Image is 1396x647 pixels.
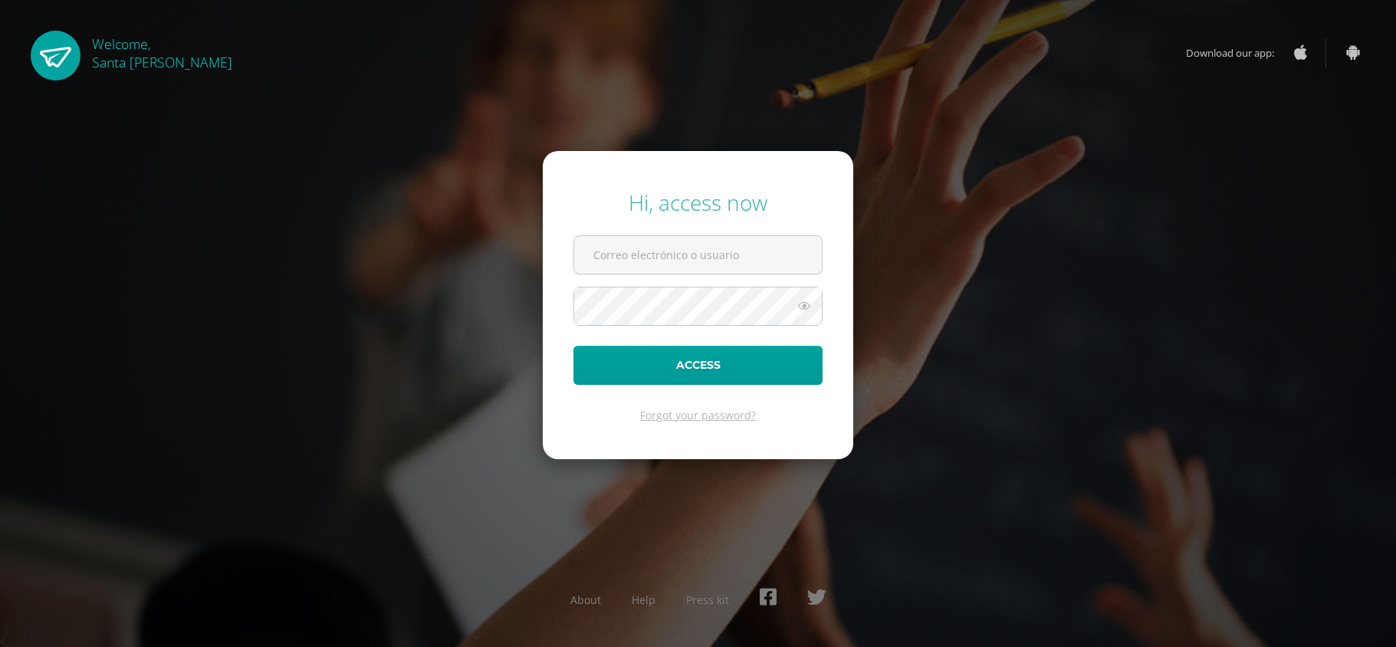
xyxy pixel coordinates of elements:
button: Access [573,346,823,385]
input: Correo electrónico o usuario [574,236,822,274]
span: Download our app: [1186,38,1289,67]
a: Forgot your password? [640,408,756,422]
div: Hi, access now [573,188,823,217]
span: Santa [PERSON_NAME] [92,53,232,71]
a: About [570,593,601,607]
div: Welcome, [92,31,232,71]
a: Help [632,593,655,607]
a: Press kit [686,593,729,607]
